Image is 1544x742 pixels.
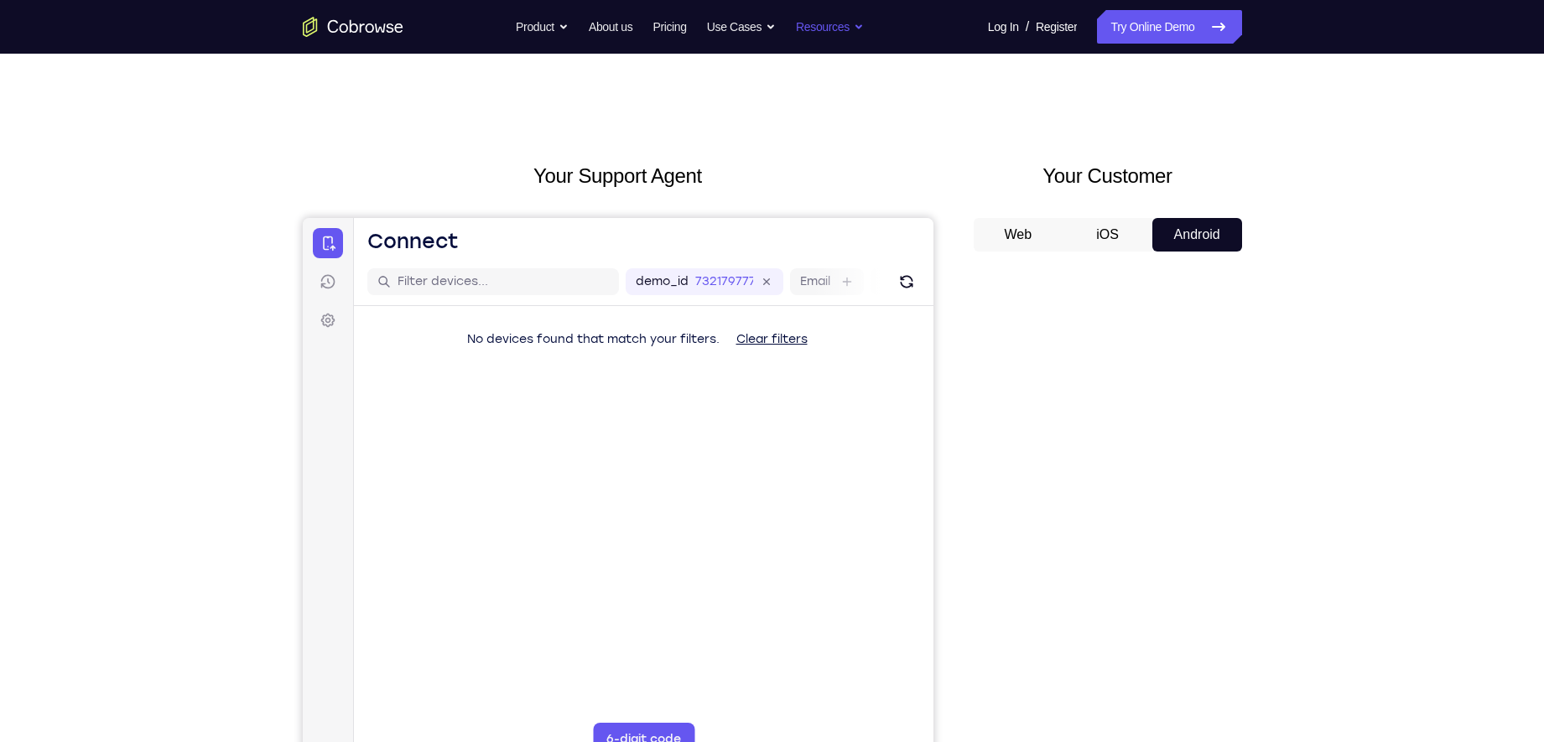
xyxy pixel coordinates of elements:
button: Use Cases [707,10,776,44]
button: Android [1152,218,1242,252]
span: / [1026,17,1029,37]
a: Log In [988,10,1019,44]
a: Register [1036,10,1077,44]
a: Go to the home page [303,17,403,37]
a: Pricing [652,10,686,44]
h2: Your Customer [974,161,1242,191]
a: About us [589,10,632,44]
button: Web [974,218,1063,252]
h2: Your Support Agent [303,161,933,191]
button: Resources [796,10,864,44]
button: Product [516,10,569,44]
a: Try Online Demo [1097,10,1241,44]
button: iOS [1063,218,1152,252]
